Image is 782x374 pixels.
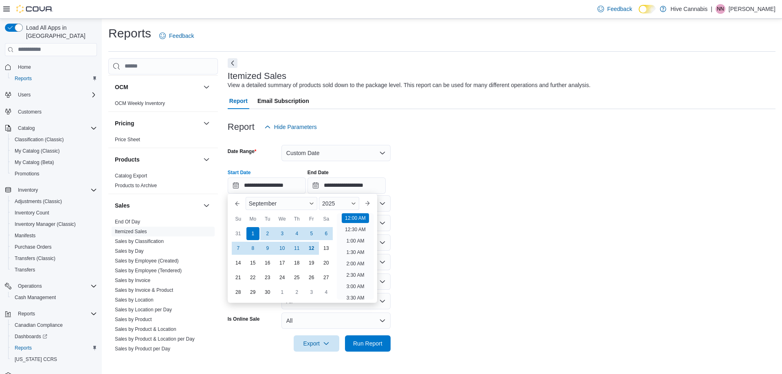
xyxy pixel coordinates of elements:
li: 2:30 AM [343,270,367,280]
span: Transfers (Classic) [11,254,97,263]
button: Inventory [15,185,41,195]
p: [PERSON_NAME] [729,4,775,14]
span: Classification (Classic) [11,135,97,144]
a: Purchase Orders [11,242,55,252]
div: day-13 [320,242,333,255]
button: Export [294,335,339,352]
li: 1:30 AM [343,247,367,257]
div: day-5 [305,227,318,240]
a: Inventory Count [11,208,53,218]
div: Sa [320,212,333,225]
button: Customers [2,105,100,117]
span: Purchase Orders [11,242,97,252]
div: day-15 [246,256,259,269]
span: Report [229,93,248,109]
a: Dashboards [8,331,100,342]
div: day-3 [305,286,318,299]
span: Catalog [18,125,35,131]
button: Adjustments (Classic) [8,196,100,207]
li: 12:30 AM [342,225,369,234]
a: Sales by Product per Day [115,346,170,352]
span: Users [18,92,31,98]
div: day-29 [246,286,259,299]
button: Run Report [345,335,391,352]
div: day-7 [232,242,245,255]
span: Promotions [15,171,40,177]
span: Sales by Location per Day [115,306,172,313]
div: day-27 [320,271,333,284]
button: Inventory [2,184,100,196]
img: Cova [16,5,53,13]
h3: Pricing [115,119,134,127]
span: Hide Parameters [274,123,317,131]
a: Manifests [11,231,39,241]
label: Start Date [228,169,251,176]
a: Inventory Manager (Classic) [11,219,79,229]
ul: Time [337,213,374,300]
a: Promotions [11,169,43,179]
button: Inventory Manager (Classic) [8,219,100,230]
div: day-12 [305,242,318,255]
button: Sales [202,201,211,210]
span: Sales by Product [115,316,152,323]
button: Open list of options [379,220,386,226]
button: Pricing [115,119,200,127]
h3: OCM [115,83,128,91]
span: Customers [18,109,42,115]
span: Sales by Employee (Tendered) [115,267,182,274]
button: Reports [8,342,100,354]
a: Canadian Compliance [11,320,66,330]
div: Su [232,212,245,225]
input: Press the down key to open a popover containing a calendar. [308,177,386,194]
button: All [281,313,391,329]
div: day-20 [320,256,333,269]
span: Manifests [11,231,97,241]
div: day-2 [290,286,303,299]
span: My Catalog (Beta) [11,157,97,167]
div: day-25 [290,271,303,284]
span: Sales by Product & Location [115,326,176,332]
span: Purchase Orders [15,244,52,250]
button: Next month [361,197,374,210]
div: Tu [261,212,274,225]
span: Canadian Compliance [11,320,97,330]
button: Purchase Orders [8,241,100,253]
a: Sales by Classification [115,238,164,244]
span: Sales by Invoice & Product [115,287,173,293]
div: Products [108,171,218,194]
div: day-30 [261,286,274,299]
span: Classification (Classic) [15,136,64,143]
button: Operations [15,281,45,291]
button: Reports [8,73,100,84]
button: Home [2,61,100,73]
button: Transfers [8,264,100,276]
a: Home [15,62,34,72]
span: Catalog Export [115,173,147,179]
a: Classification (Classic) [11,135,67,144]
li: 12:00 AM [342,213,369,223]
button: Reports [15,309,38,319]
label: Date Range [228,148,257,155]
a: Transfers [11,265,38,275]
button: Catalog [2,122,100,134]
span: Sales by Product & Location per Day [115,336,195,342]
span: My Catalog (Classic) [15,148,60,154]
div: Fr [305,212,318,225]
div: day-1 [276,286,289,299]
p: Hive Cannabis [670,4,707,14]
span: Transfers [11,265,97,275]
span: Manifests [15,232,35,239]
button: Transfers (Classic) [8,253,100,264]
a: Feedback [156,28,197,44]
button: OCM [115,83,200,91]
span: Sales by Day [115,248,144,254]
div: We [276,212,289,225]
span: My Catalog (Beta) [15,159,54,166]
span: OCM Weekly Inventory [115,100,165,107]
span: Transfers [15,267,35,273]
span: Reports [15,345,32,351]
button: Catalog [15,123,38,133]
button: Sales [115,201,200,210]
